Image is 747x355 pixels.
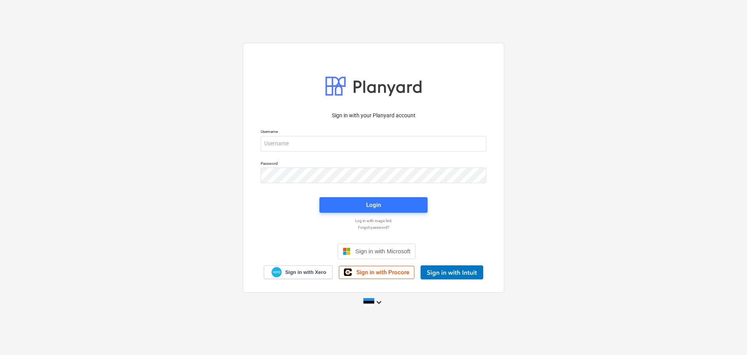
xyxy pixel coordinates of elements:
div: Login [366,200,381,210]
a: Forgot password? [257,225,490,230]
img: Microsoft logo [343,247,351,255]
button: Login [319,197,428,213]
a: Sign in with Procore [339,266,414,279]
input: Username [261,136,486,152]
span: Sign in with Microsoft [355,248,410,254]
p: Password [261,161,486,168]
span: Sign in with Procore [356,269,409,276]
i: keyboard_arrow_down [374,298,384,307]
a: Sign in with Xero [264,265,333,279]
img: Xero logo [272,267,282,277]
span: Sign in with Xero [285,269,326,276]
p: Username [261,129,486,136]
p: Sign in with your Planyard account [261,111,486,120]
a: Log in with magic link [257,218,490,223]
